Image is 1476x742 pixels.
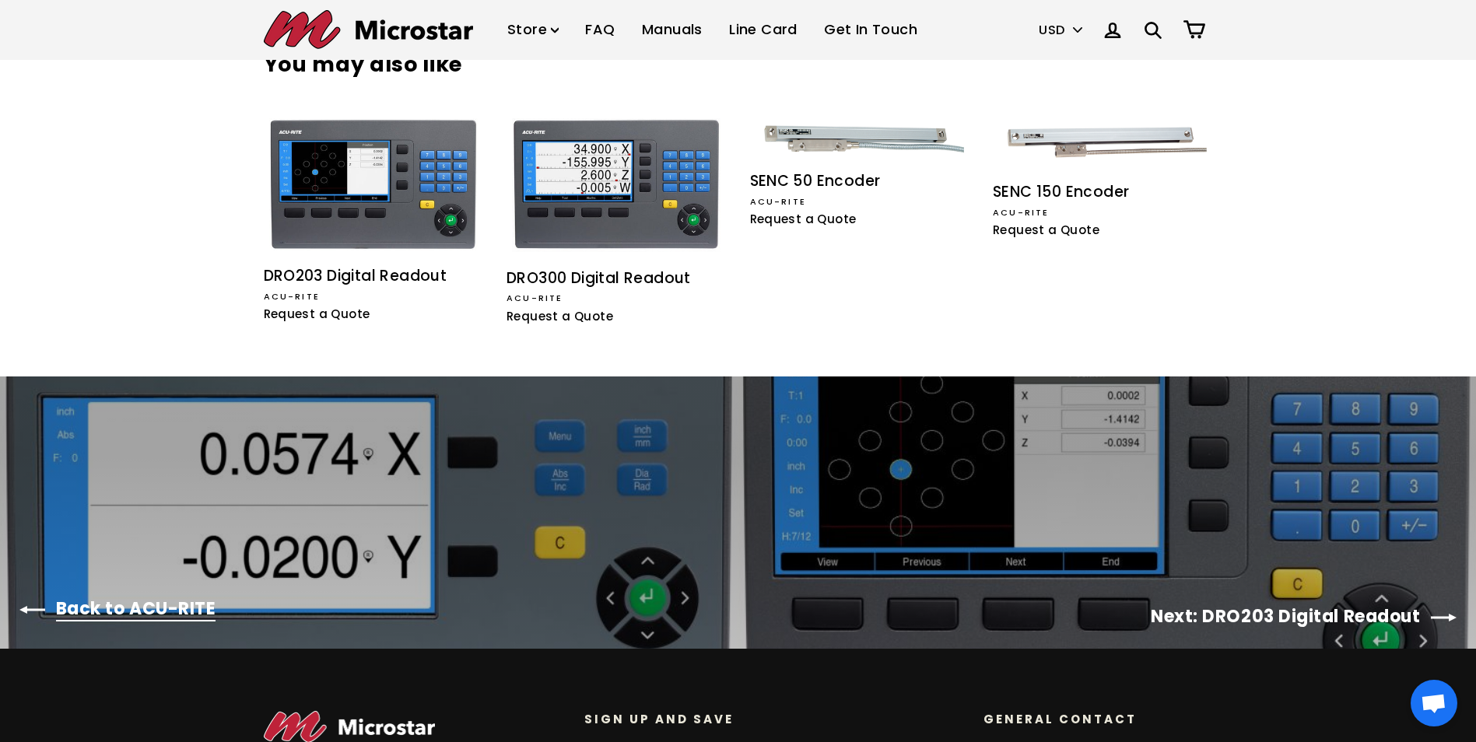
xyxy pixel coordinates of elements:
img: DRO300 Digital Readout [512,118,720,252]
div: Open chat [1411,680,1457,726]
a: Get In Touch [812,7,929,53]
div: ACU-RITE [507,292,727,306]
p: Sign up and save [584,711,960,727]
div: DRO300 Digital Readout [507,268,727,290]
ul: Primary [496,7,929,53]
a: SENC 150 Encoder SENC 150 Encoder ACU-RITE Request a Quote [993,118,1213,244]
div: ACU-RITE [750,195,970,209]
p: General Contact [983,711,1204,727]
a: Store [496,7,570,53]
div: SENC 50 Encoder [750,170,970,193]
span: Request a Quote [750,211,857,227]
span: Request a Quote [993,222,1099,238]
a: DRO300 Digital Readout DRO300 Digital Readout ACU-RITE Request a Quote [507,118,727,330]
span: Request a Quote [507,308,613,324]
span: Request a Quote [264,306,370,322]
a: SENC 50 Encoder SENC 50 Encoder ACU-RITE Request a Quote [750,118,970,233]
a: Manuals [630,7,714,53]
a: FAQ [573,7,626,53]
img: Microstar Electronics [264,10,473,49]
a: DRO203 Digital Readout DRO203 Digital Readout ACU-RITE Request a Quote [264,118,484,328]
h3: You may also like [264,50,1213,79]
img: SENC 50 Encoder [756,118,964,160]
img: SENC 150 Encoder [998,118,1207,171]
div: SENC 150 Encoder [993,181,1213,204]
a: Line Card [717,7,809,53]
div: DRO203 Digital Readout [264,265,484,288]
img: DRO203 Digital Readout [269,118,478,251]
div: ACU-RITE [993,206,1213,220]
div: ACU-RITE [264,290,484,304]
